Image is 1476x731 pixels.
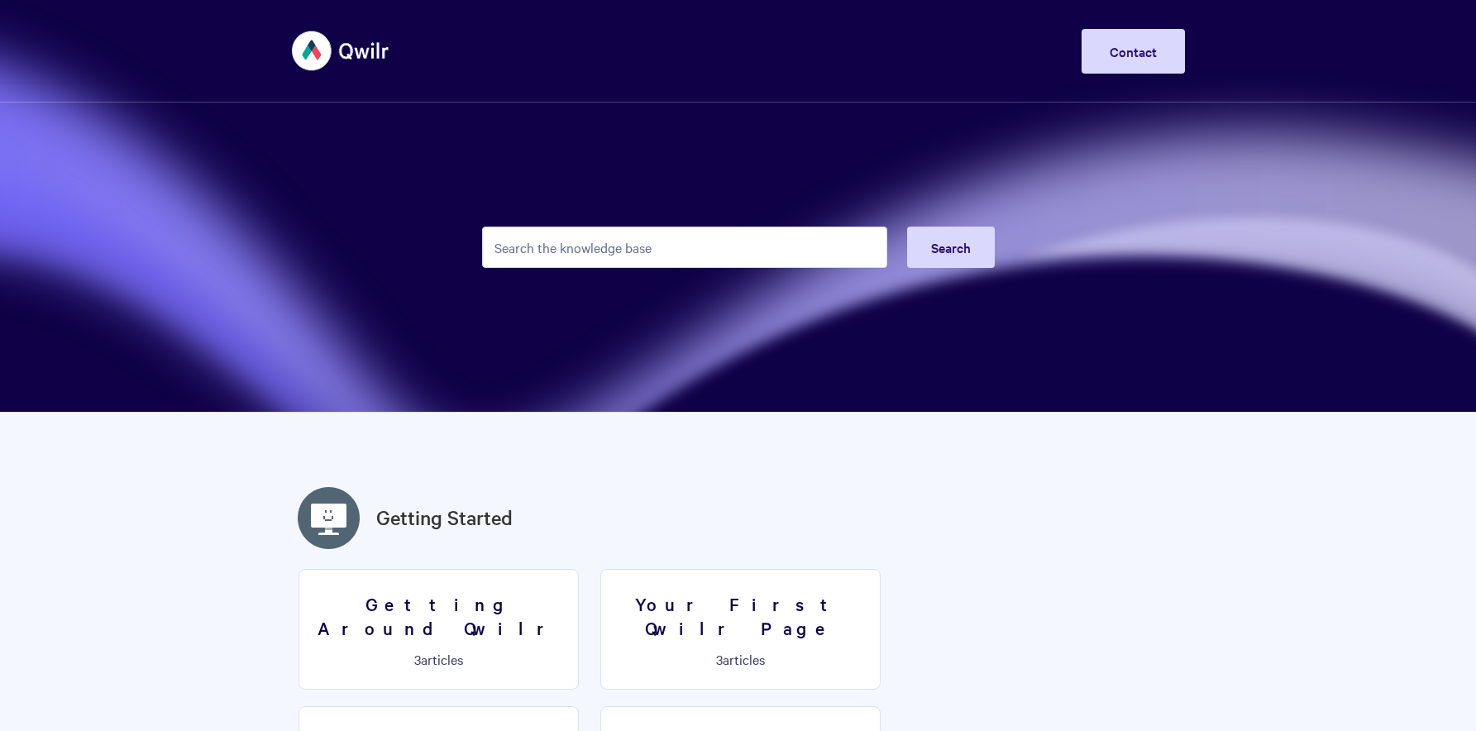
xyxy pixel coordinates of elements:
[376,503,513,533] a: Getting Started
[716,650,723,668] span: 3
[299,569,579,690] a: Getting Around Qwilr 3articles
[907,227,995,268] button: Search
[611,592,870,639] h3: Your First Qwilr Page
[309,652,568,666] p: articles
[309,592,568,639] h3: Getting Around Qwilr
[1082,29,1185,74] a: Contact
[931,238,971,256] span: Search
[292,20,390,82] img: Qwilr Help Center
[414,650,421,668] span: 3
[600,569,881,690] a: Your First Qwilr Page 3articles
[482,227,887,268] input: Search the knowledge base
[611,652,870,666] p: articles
